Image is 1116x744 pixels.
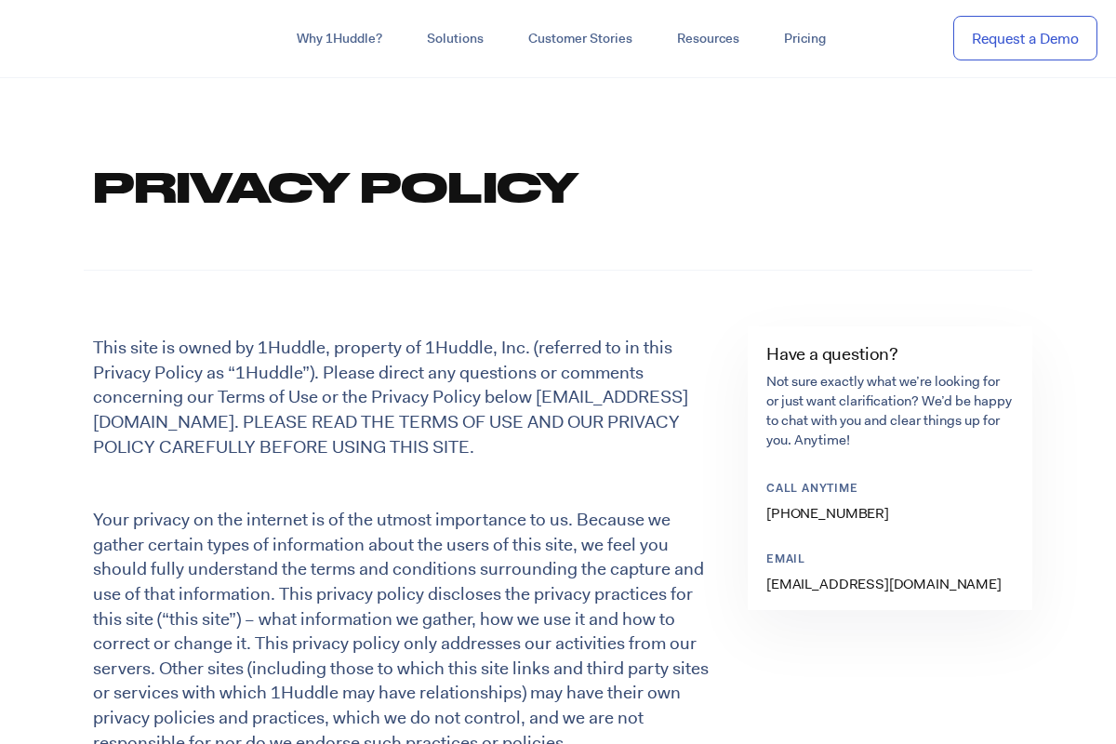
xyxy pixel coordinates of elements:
a: Request a Demo [953,16,1097,61]
p: Call anytime [766,482,999,498]
p: Email [766,552,999,568]
a: [EMAIL_ADDRESS][DOMAIN_NAME] [766,575,1002,593]
a: [PHONE_NUMBER] [766,504,889,523]
h4: Have a question? [766,345,1014,363]
img: ... [19,20,152,56]
h1: Privacy Policy [93,158,1014,214]
p: This site is owned by 1Huddle, property of 1Huddle, Inc. (referred to in this Privacy Policy as “... [93,336,724,459]
a: Why 1Huddle? [274,22,405,56]
a: Resources [655,22,762,56]
p: Not sure exactly what we’re looking for or just want clarification? We’d be happy to chat with yo... [766,372,1014,450]
a: Customer Stories [506,22,655,56]
a: Solutions [405,22,506,56]
a: Pricing [762,22,848,56]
